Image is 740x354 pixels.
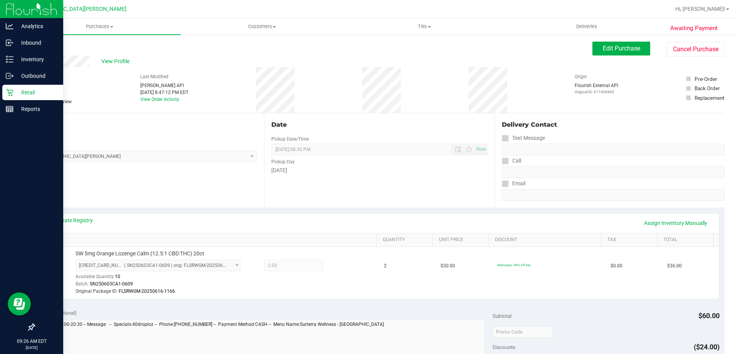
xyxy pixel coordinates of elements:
[101,57,132,65] span: View Profile
[639,216,712,230] a: Assign Inventory Manually
[6,39,13,47] inline-svg: Inbound
[31,6,126,12] span: [GEOGRAPHIC_DATA][PERSON_NAME]
[18,18,181,35] a: Purchases
[670,24,718,33] span: Awaiting Payment
[13,38,60,47] p: Inbound
[47,216,93,224] a: View State Registry
[667,262,682,270] span: $36.00
[45,237,373,243] a: SKU
[34,120,257,129] div: Location
[502,133,545,144] label: Text Message
[119,289,175,294] span: FLSRWGM-20250616-1166
[441,262,455,270] span: $30.00
[439,237,486,243] a: Unit Price
[592,42,650,55] button: Edit Purchase
[343,18,505,35] a: Tills
[493,340,515,354] span: Discounts
[502,166,725,178] input: Format: (999) 999-9999
[140,73,168,80] label: Last Modified
[76,289,118,294] span: Original Package ID:
[506,18,668,35] a: Deliveries
[575,73,587,80] label: Origin
[497,263,530,267] span: 40droploz: 40% off line
[575,89,618,95] p: Original ID: 317406842
[271,136,309,143] label: Pickup Date/Time
[18,23,181,30] span: Purchases
[675,6,725,12] span: Hi, [PERSON_NAME]!
[384,262,387,270] span: 2
[13,55,60,64] p: Inventory
[140,89,188,96] div: [DATE] 8:47:12 PM EDT
[76,271,249,286] div: Available Quantity:
[3,345,60,351] p: [DATE]
[493,326,552,338] input: Promo Code
[271,166,487,174] div: [DATE]
[502,178,525,189] label: Email
[695,75,717,83] div: Pre-Order
[13,104,60,114] p: Reports
[663,237,710,243] a: Total
[8,292,31,315] iframe: Resource center
[695,84,720,92] div: Back Order
[695,94,724,102] div: Replacement
[343,23,505,30] span: Tills
[493,313,511,319] span: Subtotal
[566,23,608,30] span: Deliveries
[383,237,430,243] a: Quantity
[607,237,654,243] a: Tax
[76,281,89,287] span: Batch:
[502,155,521,166] label: Call
[502,120,725,129] div: Delivery Contact
[13,88,60,97] p: Retail
[6,55,13,63] inline-svg: Inventory
[6,22,13,30] inline-svg: Analytics
[115,274,120,279] span: 10
[3,338,60,345] p: 09:26 AM EDT
[76,250,204,257] span: SW 5mg Orange Lozenge Calm (12.5:1 CBD:THC) 20ct
[6,105,13,113] inline-svg: Reports
[575,82,618,95] div: Flourish External API
[271,120,487,129] div: Date
[694,343,720,351] span: ($24.00)
[698,312,720,320] span: $60.00
[502,144,725,155] input: Format: (999) 999-9999
[13,22,60,31] p: Analytics
[6,72,13,80] inline-svg: Outbound
[181,23,343,30] span: Customers
[271,158,295,165] label: Pickup Day
[13,71,60,81] p: Outbound
[90,281,133,287] span: SN250603CA1-0609
[495,237,598,243] a: Discount
[610,262,622,270] span: $0.00
[181,18,343,35] a: Customers
[603,45,640,52] span: Edit Purchase
[6,89,13,96] inline-svg: Retail
[667,42,725,57] button: Cancel Purchase
[140,82,188,89] div: [PERSON_NAME] API
[140,97,179,102] a: View Order Activity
